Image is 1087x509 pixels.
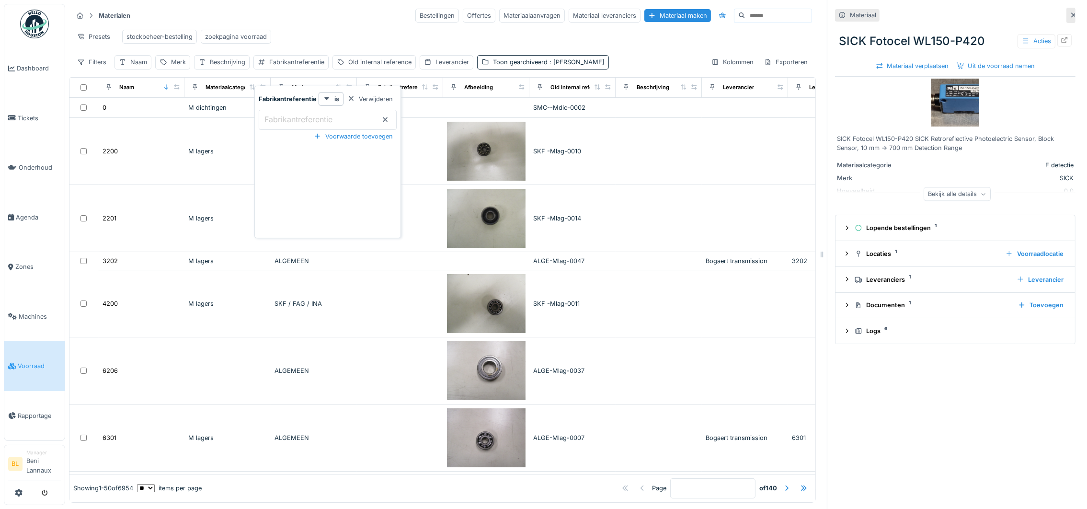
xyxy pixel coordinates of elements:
[130,58,147,67] div: Naam
[533,103,612,112] div: SMC--Mdic-0002
[119,83,134,92] div: Naam
[463,9,495,23] div: Offertes
[839,297,1071,314] summary: Documenten1Toevoegen
[103,256,118,266] div: 3202
[931,79,979,127] img: SICK Fotocel WL150-P420
[292,83,305,92] div: Merk
[73,30,114,44] div: Presets
[924,187,991,201] div: Bekijk alle details
[137,484,202,493] div: items per page
[835,29,1076,54] div: SICK Fotocel WL150-P420
[760,55,812,69] div: Exporteren
[723,83,754,92] div: Leverancier
[26,449,61,456] div: Manager
[15,262,61,271] span: Zones
[464,83,493,92] div: Afbeelding
[171,58,186,67] div: Merk
[19,163,61,172] span: Onderhoud
[188,103,267,112] div: M dichtingen
[707,55,758,69] div: Kolommen
[206,83,254,92] div: Materiaalcategorie
[533,214,612,223] div: SKF -Mlag-0014
[447,189,526,248] img: 2201
[18,114,61,123] span: Tickets
[447,274,526,333] img: 4200
[103,214,116,223] div: 2201
[913,161,1074,170] div: E detectie
[73,484,133,493] div: Showing 1 - 50 of 6954
[855,249,998,258] div: Locaties
[275,256,353,266] div: ALGEMEEN
[855,301,1010,310] div: Documenten
[188,256,267,266] div: M lagers
[850,11,876,20] div: Materiaal
[269,58,324,67] div: Fabrikantreferentie
[8,457,23,471] li: BL
[447,408,526,467] img: 6301
[837,134,1074,152] div: SICK Fotocel WL150-P420 SICK Retroreflective Photoelectric Sensor, Block Sensor, 10 mm → 700 mm D...
[188,147,267,156] div: M lagers
[855,275,1009,284] div: Leveranciers
[533,366,612,375] div: ALGE-Mlag-0037
[792,434,806,441] span: 6301
[550,83,608,92] div: Old internal reference
[839,219,1071,237] summary: Lopende bestellingen1
[855,326,1064,335] div: Logs
[310,130,397,143] div: Voorwaarde toevoegen
[435,58,469,67] div: Leverancier
[126,32,193,41] div: stockbeheer-bestelling
[205,32,267,41] div: zoekpagina voorraad
[1014,299,1067,312] div: Toevoegen
[19,312,61,321] span: Machines
[548,58,605,66] span: : [PERSON_NAME]
[809,83,869,92] div: Leverancier Referentie
[188,214,267,223] div: M lagers
[343,93,397,105] div: Verwijderen
[533,299,612,308] div: SKF -Mlag-0011
[839,271,1071,289] summary: Leveranciers1Leverancier
[1002,247,1067,260] div: Voorraadlocatie
[103,299,118,308] div: 4200
[1013,273,1067,286] div: Leverancier
[18,361,61,370] span: Voorraad
[569,9,641,23] div: Materiaal leveranciers
[792,257,807,265] span: 3202
[188,433,267,442] div: M lagers
[334,94,339,104] strong: is
[913,174,1074,183] div: SICK
[839,245,1071,263] summary: Locaties1Voorraadlocatie
[706,257,767,265] span: Bogaert transmission
[493,58,605,67] div: Toon gearchiveerd
[953,59,1039,72] div: Uit de voorraad nemen
[1018,34,1055,48] div: Acties
[759,484,777,493] strong: of 140
[837,174,909,183] div: Merk
[95,11,134,20] strong: Materialen
[17,64,61,73] span: Dashboard
[447,341,526,400] img: 6206
[533,256,612,266] div: ALGE-Mlag-0047
[415,9,459,23] div: Bestellingen
[533,147,612,156] div: SKF -Mlag-0010
[188,299,267,308] div: M lagers
[103,103,106,112] div: 0
[103,433,116,442] div: 6301
[706,434,767,441] span: Bogaert transmission
[259,94,317,104] strong: Fabrikantreferentie
[275,433,353,442] div: ALGEMEEN
[378,83,428,92] div: Fabrikantreferentie
[26,449,61,479] li: Beni Lannaux
[210,58,245,67] div: Beschrijving
[103,366,118,375] div: 6206
[637,83,669,92] div: Beschrijving
[20,10,49,38] img: Badge_color-CXgf-gQk.svg
[644,9,711,22] div: Materiaal maken
[447,122,526,181] img: 2200
[855,223,1064,232] div: Lopende bestellingen
[499,9,565,23] div: Materiaalaanvragen
[16,213,61,222] span: Agenda
[263,114,334,125] label: Fabrikantreferentie
[275,366,353,375] div: ALGEMEEN
[872,59,953,72] div: Materiaal verplaatsen
[18,411,61,420] span: Rapportage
